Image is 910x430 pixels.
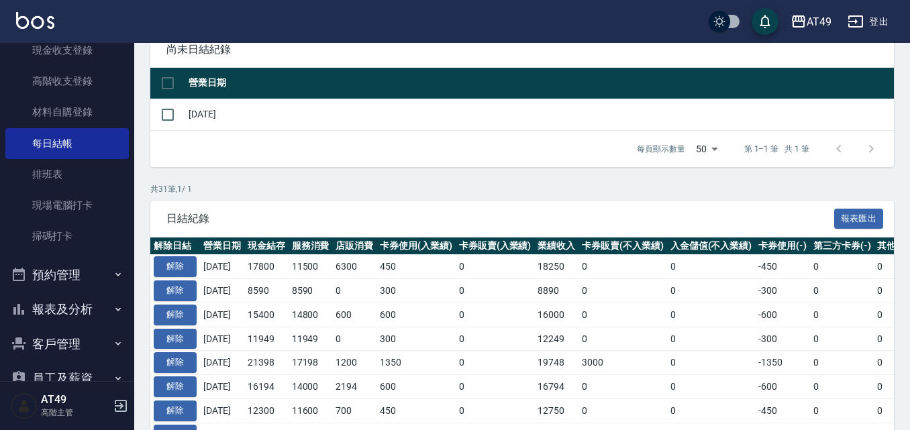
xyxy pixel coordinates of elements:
[244,255,289,279] td: 17800
[744,143,809,155] p: 第 1–1 筆 共 1 筆
[5,97,129,127] a: 材料自購登錄
[5,221,129,252] a: 掃碼打卡
[755,351,810,375] td: -1350
[289,327,333,351] td: 11949
[376,255,456,279] td: 450
[154,400,197,421] button: 解除
[456,255,535,279] td: 0
[376,237,456,255] th: 卡券使用(入業績)
[376,303,456,327] td: 600
[578,303,667,327] td: 0
[456,303,535,327] td: 0
[289,398,333,423] td: 11600
[534,255,578,279] td: 18250
[785,8,837,36] button: AT49
[5,258,129,292] button: 預約管理
[578,398,667,423] td: 0
[166,212,834,225] span: 日結紀錄
[456,351,535,375] td: 0
[200,351,244,375] td: [DATE]
[332,351,376,375] td: 1200
[154,329,197,350] button: 解除
[332,303,376,327] td: 600
[755,279,810,303] td: -300
[154,352,197,373] button: 解除
[456,398,535,423] td: 0
[154,305,197,325] button: 解除
[755,255,810,279] td: -450
[289,255,333,279] td: 11500
[376,279,456,303] td: 300
[154,280,197,301] button: 解除
[667,327,756,351] td: 0
[755,303,810,327] td: -600
[289,351,333,375] td: 17198
[5,361,129,396] button: 員工及薪資
[150,183,894,195] p: 共 31 筆, 1 / 1
[810,398,874,423] td: 0
[667,351,756,375] td: 0
[376,375,456,399] td: 600
[289,303,333,327] td: 14800
[578,279,667,303] td: 0
[578,327,667,351] td: 0
[376,351,456,375] td: 1350
[11,392,38,419] img: Person
[154,376,197,397] button: 解除
[376,327,456,351] td: 300
[578,351,667,375] td: 3000
[289,279,333,303] td: 8590
[332,237,376,255] th: 店販消費
[810,351,874,375] td: 0
[667,398,756,423] td: 0
[807,13,831,30] div: AT49
[244,398,289,423] td: 12300
[810,237,874,255] th: 第三方卡券(-)
[456,375,535,399] td: 0
[534,279,578,303] td: 8890
[150,237,200,255] th: 解除日結
[637,143,685,155] p: 每頁顯示數量
[200,327,244,351] td: [DATE]
[332,375,376,399] td: 2194
[456,237,535,255] th: 卡券販賣(入業績)
[578,237,667,255] th: 卡券販賣(不入業績)
[5,35,129,66] a: 現金收支登錄
[667,237,756,255] th: 入金儲值(不入業績)
[667,255,756,279] td: 0
[5,292,129,327] button: 報表及分析
[200,279,244,303] td: [DATE]
[244,303,289,327] td: 15400
[667,375,756,399] td: 0
[810,327,874,351] td: 0
[200,398,244,423] td: [DATE]
[834,209,884,229] button: 報表匯出
[578,255,667,279] td: 0
[578,375,667,399] td: 0
[755,375,810,399] td: -600
[200,255,244,279] td: [DATE]
[456,279,535,303] td: 0
[534,327,578,351] td: 12249
[332,279,376,303] td: 0
[376,398,456,423] td: 450
[5,66,129,97] a: 高階收支登錄
[185,99,894,130] td: [DATE]
[755,237,810,255] th: 卡券使用(-)
[667,279,756,303] td: 0
[534,237,578,255] th: 業績收入
[332,327,376,351] td: 0
[16,12,54,29] img: Logo
[244,237,289,255] th: 現金結存
[810,303,874,327] td: 0
[185,68,894,99] th: 營業日期
[667,303,756,327] td: 0
[289,237,333,255] th: 服務消費
[755,398,810,423] td: -450
[244,327,289,351] td: 11949
[332,398,376,423] td: 700
[752,8,778,35] button: save
[755,327,810,351] td: -300
[691,131,723,167] div: 50
[200,303,244,327] td: [DATE]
